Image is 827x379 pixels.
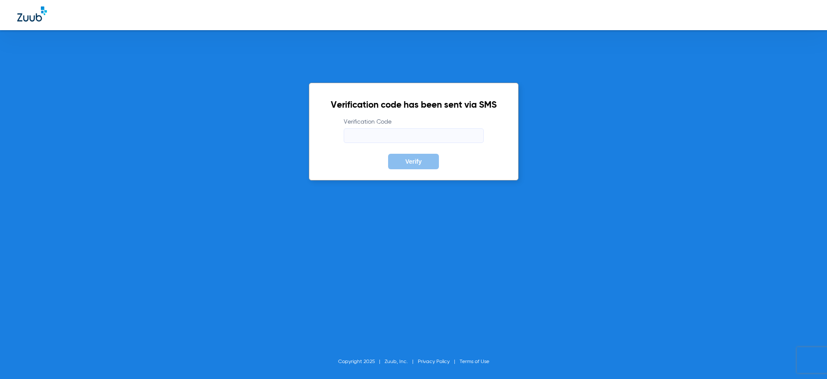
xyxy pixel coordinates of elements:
iframe: Chat Widget [784,338,827,379]
li: Zuub, Inc. [385,357,418,366]
img: Zuub Logo [17,6,47,22]
button: Verify [388,154,439,169]
label: Verification Code [344,118,484,143]
a: Terms of Use [460,359,489,364]
h2: Verification code has been sent via SMS [331,101,497,110]
a: Privacy Policy [418,359,450,364]
span: Verify [405,158,422,165]
input: Verification Code [344,128,484,143]
li: Copyright 2025 [338,357,385,366]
